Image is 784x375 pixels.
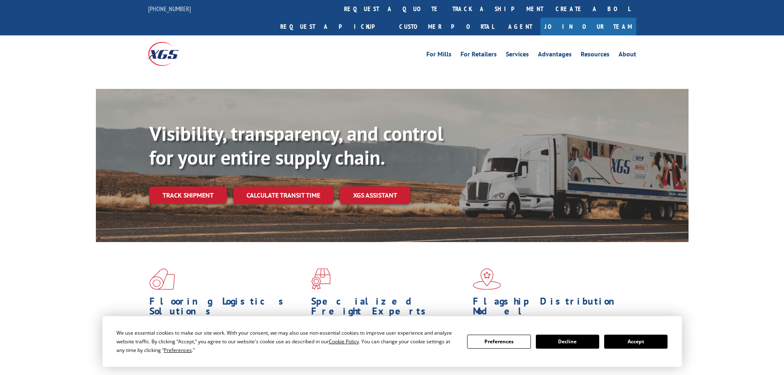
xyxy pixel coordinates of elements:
[102,316,682,367] div: Cookie Consent Prompt
[274,18,393,35] a: Request a pickup
[149,296,305,320] h1: Flooring Logistics Solutions
[149,268,175,290] img: xgs-icon-total-supply-chain-intelligence-red
[148,5,191,13] a: [PHONE_NUMBER]
[311,268,330,290] img: xgs-icon-focused-on-flooring-red
[619,51,636,60] a: About
[311,296,467,320] h1: Specialized Freight Experts
[329,338,359,345] span: Cookie Policy
[340,186,410,204] a: XGS ASSISTANT
[149,186,227,204] a: Track shipment
[538,51,572,60] a: Advantages
[164,347,192,354] span: Preferences
[461,51,497,60] a: For Retailers
[233,186,333,204] a: Calculate transit time
[506,51,529,60] a: Services
[467,335,530,349] button: Preferences
[473,268,501,290] img: xgs-icon-flagship-distribution-model-red
[393,18,500,35] a: Customer Portal
[426,51,451,60] a: For Mills
[500,18,540,35] a: Agent
[149,121,443,170] b: Visibility, transparency, and control for your entire supply chain.
[581,51,610,60] a: Resources
[536,335,599,349] button: Decline
[473,296,628,320] h1: Flagship Distribution Model
[540,18,636,35] a: Join Our Team
[604,335,668,349] button: Accept
[116,328,457,354] div: We use essential cookies to make our site work. With your consent, we may also use non-essential ...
